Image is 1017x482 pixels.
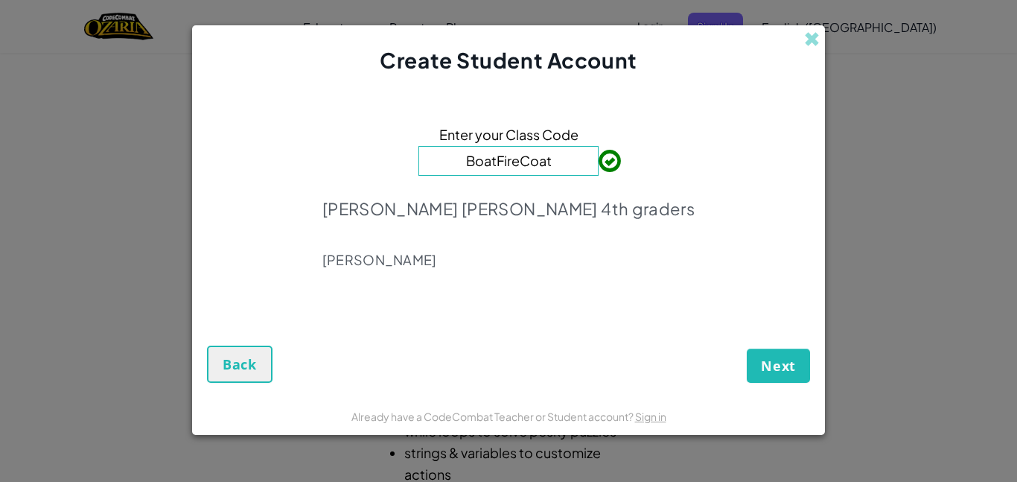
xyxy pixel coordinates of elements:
[747,349,810,383] button: Next
[635,410,666,423] a: Sign in
[223,355,257,373] span: Back
[439,124,578,145] span: Enter your Class Code
[322,251,695,269] p: [PERSON_NAME]
[207,346,272,383] button: Back
[322,198,695,219] p: [PERSON_NAME] [PERSON_NAME] 4th graders
[351,410,635,423] span: Already have a CodeCombat Teacher or Student account?
[761,357,796,375] span: Next
[380,47,637,73] span: Create Student Account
